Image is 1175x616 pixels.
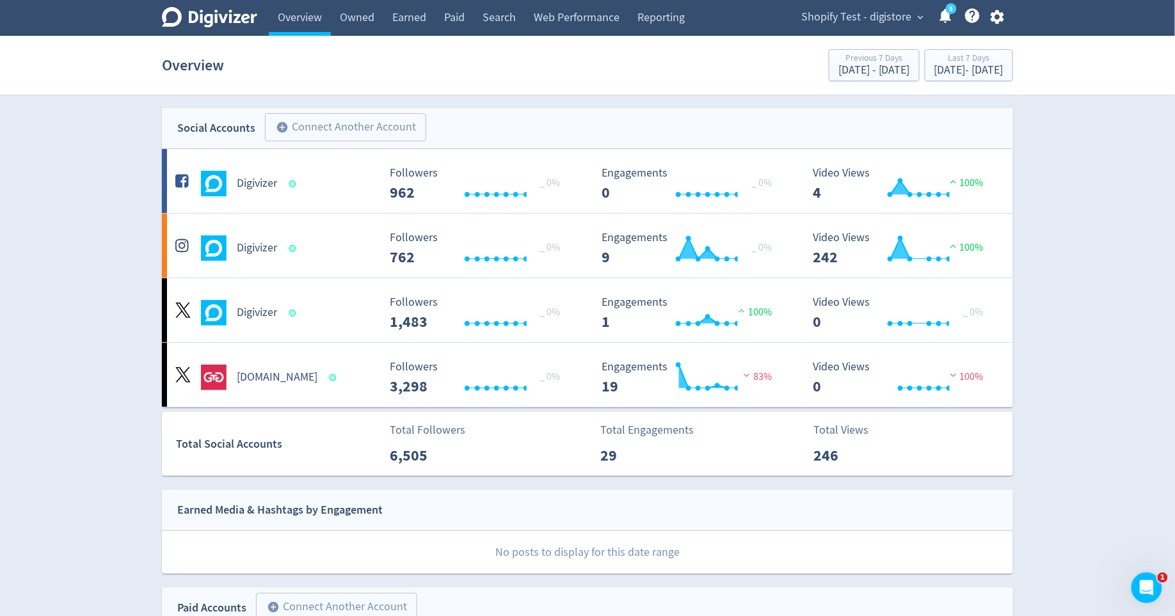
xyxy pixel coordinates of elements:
[947,177,984,189] span: 100%
[601,444,675,467] p: 29
[384,167,576,201] svg: Followers ---
[201,235,227,261] img: Digivizer undefined
[201,300,227,326] img: Digivizer undefined
[540,370,561,383] span: _ 0%
[267,601,280,613] span: add_circle
[950,4,953,13] text: 5
[740,370,753,380] img: negative-performance.svg
[276,121,289,134] span: add_circle
[1131,573,1162,603] iframe: Intercom live chat
[934,65,1003,76] div: [DATE] - [DATE]
[801,7,912,28] span: Shopify Test - digistore
[384,232,576,265] svg: Followers ---
[838,65,910,76] div: [DATE] - [DATE]
[255,115,426,141] a: Connect Another Account
[829,49,920,81] button: Previous 7 Days[DATE] - [DATE]
[237,176,277,191] h5: Digivizer
[330,374,340,381] span: Data last synced: 15 Sep 2025, 3:01am (AEST)
[740,370,772,383] span: 83%
[1158,573,1168,583] span: 1
[915,12,927,23] span: expand_more
[807,167,999,201] svg: Video Views 4
[595,296,787,330] svg: Engagements 1
[289,180,300,187] span: Data last synced: 15 Sep 2025, 2:01pm (AEST)
[289,245,300,252] span: Data last synced: 15 Sep 2025, 2:01pm (AEST)
[162,343,1013,407] a: goto.game undefined[DOMAIN_NAME] Followers --- _ 0% Followers 3,298 Engagements 19 Engagements 19...
[265,113,426,141] button: Connect Another Account
[947,370,984,383] span: 100%
[813,444,887,467] p: 246
[289,310,300,317] span: Data last synced: 15 Sep 2025, 3:02pm (AEST)
[595,167,787,201] svg: Engagements 0
[807,296,999,330] svg: Video Views 0
[162,149,1013,213] a: Digivizer undefinedDigivizer Followers --- _ 0% Followers 962 Engagements 0 Engagements 0 _ 0% Vi...
[595,361,787,395] svg: Engagements 19
[947,241,984,254] span: 100%
[751,177,772,189] span: _ 0%
[384,296,576,330] svg: Followers ---
[947,177,960,186] img: positive-performance.svg
[601,422,694,439] p: Total Engagements
[963,306,984,319] span: _ 0%
[735,306,748,315] img: positive-performance.svg
[162,45,224,86] h1: Overview
[934,54,1003,65] div: Last 7 Days
[201,365,227,390] img: goto.game undefined
[384,361,576,395] svg: Followers ---
[947,241,960,251] img: positive-performance.svg
[807,361,999,395] svg: Video Views 0
[797,7,927,28] button: Shopify Test - digistore
[390,444,463,467] p: 6,505
[946,3,957,14] a: 5
[237,241,277,256] h5: Digivizer
[201,171,227,196] img: Digivizer undefined
[540,177,561,189] span: _ 0%
[838,54,910,65] div: Previous 7 Days
[813,422,887,439] p: Total Views
[540,306,561,319] span: _ 0%
[163,531,1013,574] p: No posts to display for this date range
[947,370,960,380] img: negative-performance.svg
[237,370,317,385] h5: [DOMAIN_NAME]
[177,435,381,454] div: Total Social Accounts
[595,232,787,265] svg: Engagements 9
[237,305,277,320] h5: Digivizer
[807,232,999,265] svg: Video Views 242
[735,306,772,319] span: 100%
[390,422,465,439] p: Total Followers
[177,119,255,138] div: Social Accounts
[162,278,1013,342] a: Digivizer undefinedDigivizer Followers --- _ 0% Followers 1,483 Engagements 1 Engagements 1 100% ...
[751,241,772,254] span: _ 0%
[925,49,1013,81] button: Last 7 Days[DATE]- [DATE]
[162,214,1013,278] a: Digivizer undefinedDigivizer Followers --- _ 0% Followers 762 Engagements 9 Engagements 9 _ 0% Vi...
[177,501,383,519] div: Earned Media & Hashtags by Engagement
[540,241,561,254] span: _ 0%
